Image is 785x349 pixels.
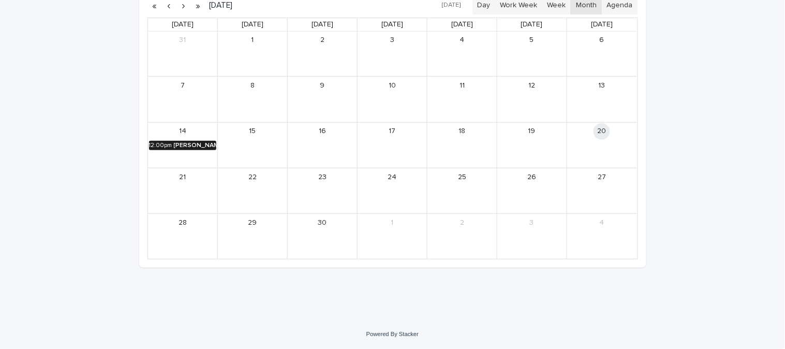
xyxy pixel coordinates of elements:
[174,32,191,49] a: August 31, 2025
[384,32,401,49] a: September 3, 2025
[148,32,218,77] td: August 31, 2025
[244,169,261,185] a: September 22, 2025
[384,169,401,185] a: September 24, 2025
[149,142,172,149] div: 12:00pm
[497,32,567,77] td: September 5, 2025
[497,168,567,213] td: September 26, 2025
[497,77,567,122] td: September 12, 2025
[594,77,610,94] a: September 13, 2025
[148,77,218,122] td: September 7, 2025
[594,169,610,185] a: September 27, 2025
[174,169,191,185] a: September 21, 2025
[314,169,331,185] a: September 23, 2025
[309,18,335,31] a: Tuesday
[244,214,261,231] a: September 29, 2025
[244,123,261,140] a: September 15, 2025
[449,18,475,31] a: Thursday
[379,18,405,31] a: Wednesday
[384,123,401,140] a: September 17, 2025
[288,122,358,168] td: September 16, 2025
[314,32,331,49] a: September 2, 2025
[288,32,358,77] td: September 2, 2025
[454,77,470,94] a: September 11, 2025
[427,32,497,77] td: September 4, 2025
[567,214,637,259] td: October 4, 2025
[288,168,358,213] td: September 23, 2025
[174,123,191,140] a: September 14, 2025
[148,122,218,168] td: September 14, 2025
[427,214,497,259] td: October 2, 2025
[594,214,610,231] a: October 4, 2025
[497,214,567,259] td: October 3, 2025
[174,142,217,149] div: [PERSON_NAME] [PERSON_NAME]
[519,18,545,31] a: Friday
[384,77,401,94] a: September 10, 2025
[524,214,540,231] a: October 3, 2025
[358,77,427,122] td: September 10, 2025
[148,214,218,259] td: September 28, 2025
[384,214,401,231] a: October 1, 2025
[174,214,191,231] a: September 28, 2025
[427,122,497,168] td: September 18, 2025
[567,168,637,213] td: September 27, 2025
[244,32,261,49] a: September 1, 2025
[594,32,610,49] a: September 6, 2025
[567,122,637,168] td: September 20, 2025
[288,77,358,122] td: September 9, 2025
[567,77,637,122] td: September 13, 2025
[358,122,427,168] td: September 17, 2025
[218,122,288,168] td: September 15, 2025
[427,168,497,213] td: September 25, 2025
[524,123,540,140] a: September 19, 2025
[497,122,567,168] td: September 19, 2025
[589,18,615,31] a: Saturday
[170,18,196,31] a: Sunday
[358,214,427,259] td: October 1, 2025
[366,331,419,337] a: Powered By Stacker
[594,123,610,140] a: September 20, 2025
[567,32,637,77] td: September 6, 2025
[205,2,233,9] h2: [DATE]
[524,169,540,185] a: September 26, 2025
[524,32,540,49] a: September 5, 2025
[314,77,331,94] a: September 9, 2025
[218,214,288,259] td: September 29, 2025
[174,77,191,94] a: September 7, 2025
[524,77,540,94] a: September 12, 2025
[314,214,331,231] a: September 30, 2025
[454,123,470,140] a: September 18, 2025
[454,32,470,49] a: September 4, 2025
[218,77,288,122] td: September 8, 2025
[454,214,470,231] a: October 2, 2025
[244,77,261,94] a: September 8, 2025
[427,77,497,122] td: September 11, 2025
[148,168,218,213] td: September 21, 2025
[240,18,265,31] a: Monday
[314,123,331,140] a: September 16, 2025
[288,214,358,259] td: September 30, 2025
[358,168,427,213] td: September 24, 2025
[218,32,288,77] td: September 1, 2025
[218,168,288,213] td: September 22, 2025
[358,32,427,77] td: September 3, 2025
[454,169,470,185] a: September 25, 2025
